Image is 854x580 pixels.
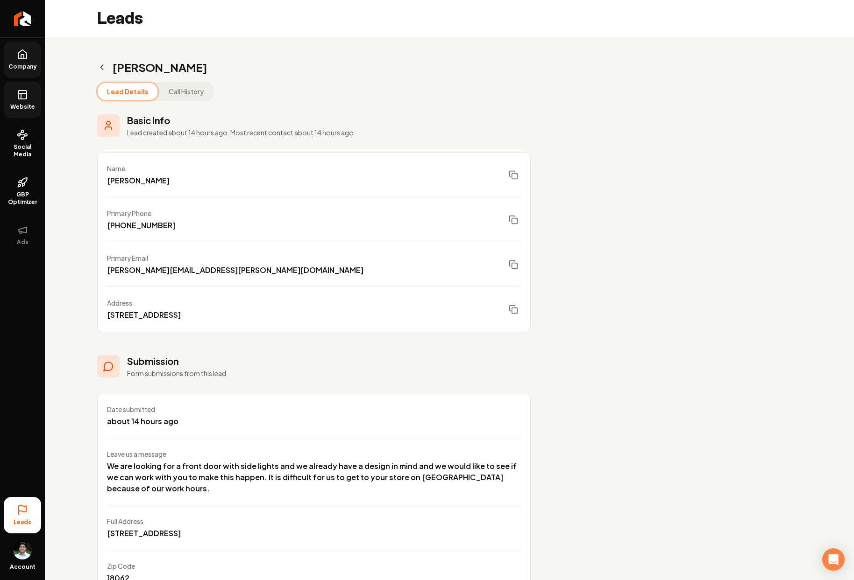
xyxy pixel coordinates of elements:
[107,175,170,186] div: [PERSON_NAME]
[4,82,41,118] a: Website
[107,298,181,307] div: Address
[107,449,521,459] div: Leave us a message
[107,517,181,526] div: Full Address
[4,143,41,158] span: Social Media
[97,60,531,75] h2: [PERSON_NAME]
[107,405,178,414] div: Date submitted
[4,217,41,253] button: Ads
[107,164,170,173] div: Name
[107,528,181,539] div: [STREET_ADDRESS]
[127,128,531,137] p: Lead created about 14 hours ago. Most recent contact about 14 hours ago
[4,169,41,213] a: GBP Optimizer
[14,11,31,26] img: Rebolt Logo
[159,83,213,100] button: Call History
[127,355,226,368] h3: Submission
[7,103,39,111] span: Website
[98,83,157,100] button: Lead Details
[13,238,32,246] span: Ads
[107,416,178,427] div: about 14 hours ago
[13,537,32,559] button: Open user button
[4,191,41,206] span: GBP Optimizer
[107,309,181,321] div: [STREET_ADDRESS]
[4,497,41,533] a: Leads
[107,561,135,571] div: Zip Code
[4,122,41,166] a: Social Media
[107,209,175,218] div: Primary Phone
[822,548,845,571] div: Open Intercom Messenger
[127,369,226,378] p: Form submissions from this lead
[14,518,31,526] span: Leads
[5,63,41,70] span: Company
[127,114,531,127] h3: Basic Info
[4,42,41,78] a: Company
[97,9,143,28] h2: Leads
[13,541,32,559] img: Arwin Rahmatpanah
[10,563,36,571] span: Account
[107,461,521,494] div: We are looking for a front door with side lights and we already have a design in mind and we woul...
[107,265,363,276] div: [PERSON_NAME][EMAIL_ADDRESS][PERSON_NAME][DOMAIN_NAME]
[107,253,363,263] div: Primary Email
[107,220,175,231] div: [PHONE_NUMBER]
